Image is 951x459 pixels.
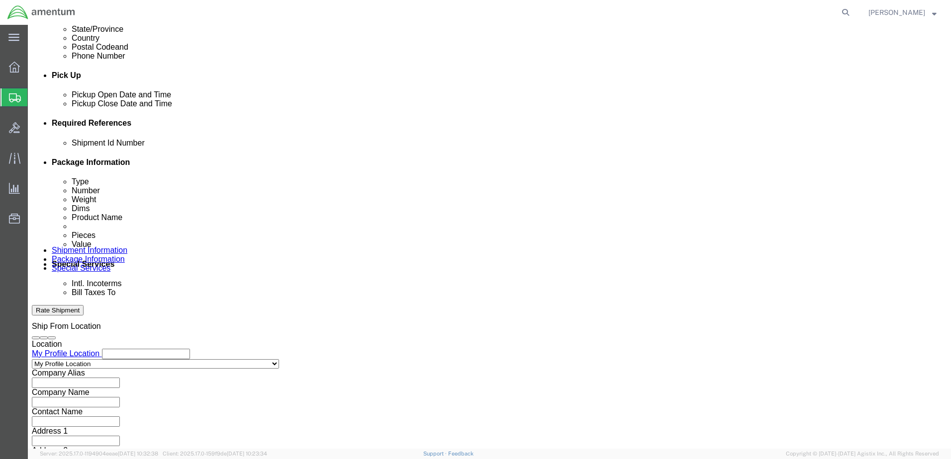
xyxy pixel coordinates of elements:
[227,451,267,457] span: [DATE] 10:23:34
[118,451,158,457] span: [DATE] 10:32:38
[868,6,937,18] button: [PERSON_NAME]
[40,451,158,457] span: Server: 2025.17.0-1194904eeae
[448,451,474,457] a: Feedback
[163,451,267,457] span: Client: 2025.17.0-159f9de
[28,25,951,449] iframe: FS Legacy Container
[423,451,448,457] a: Support
[786,450,939,458] span: Copyright © [DATE]-[DATE] Agistix Inc., All Rights Reserved
[868,7,925,18] span: Scott Meyers
[7,5,76,20] img: logo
